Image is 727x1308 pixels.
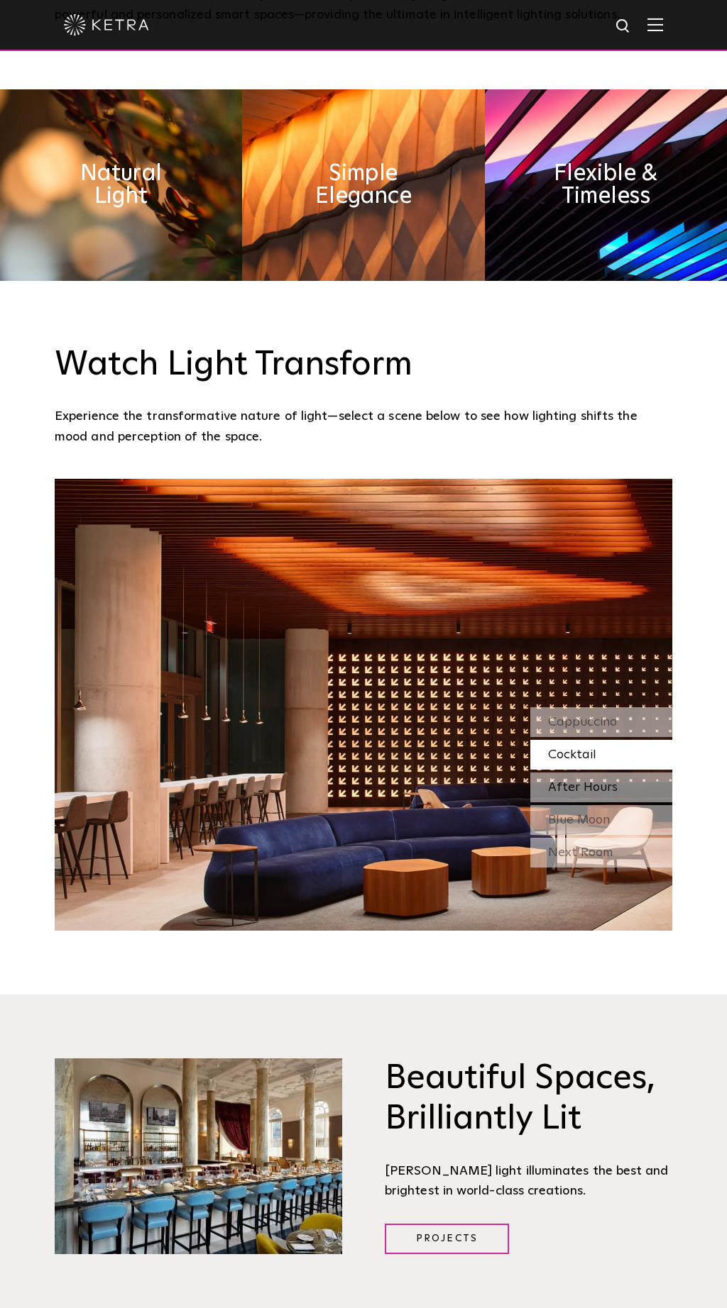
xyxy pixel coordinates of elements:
[545,162,667,208] h2: Flexible & Timeless
[548,781,618,794] span: After Hours
[530,838,672,868] div: Next Room
[242,89,484,281] img: simple_elegance
[485,89,727,281] img: flexible_timeless_ketra
[303,162,425,208] h2: Simple Elegance
[548,748,596,761] span: Cocktail
[615,18,633,35] img: search icon
[55,345,672,386] h3: Watch Light Transform
[385,1161,672,1202] div: [PERSON_NAME] light illuminates the best and brightest in world-class creations.
[60,162,182,208] h2: Natural Light
[385,1224,509,1254] a: Projects
[55,479,672,931] img: SS_SXSW_Desktop_Warm
[55,406,672,447] p: Experience the transformative nature of light—select a scene below to see how lighting shifts the...
[385,1058,672,1140] h3: Beautiful Spaces, Brilliantly Lit
[548,716,617,728] span: Cappuccino
[647,18,663,31] img: Hamburger%20Nav.svg
[548,814,610,826] span: Blue Moon
[64,14,149,35] img: ketra-logo-2019-white
[55,1058,342,1254] img: Brilliantly Lit@2x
